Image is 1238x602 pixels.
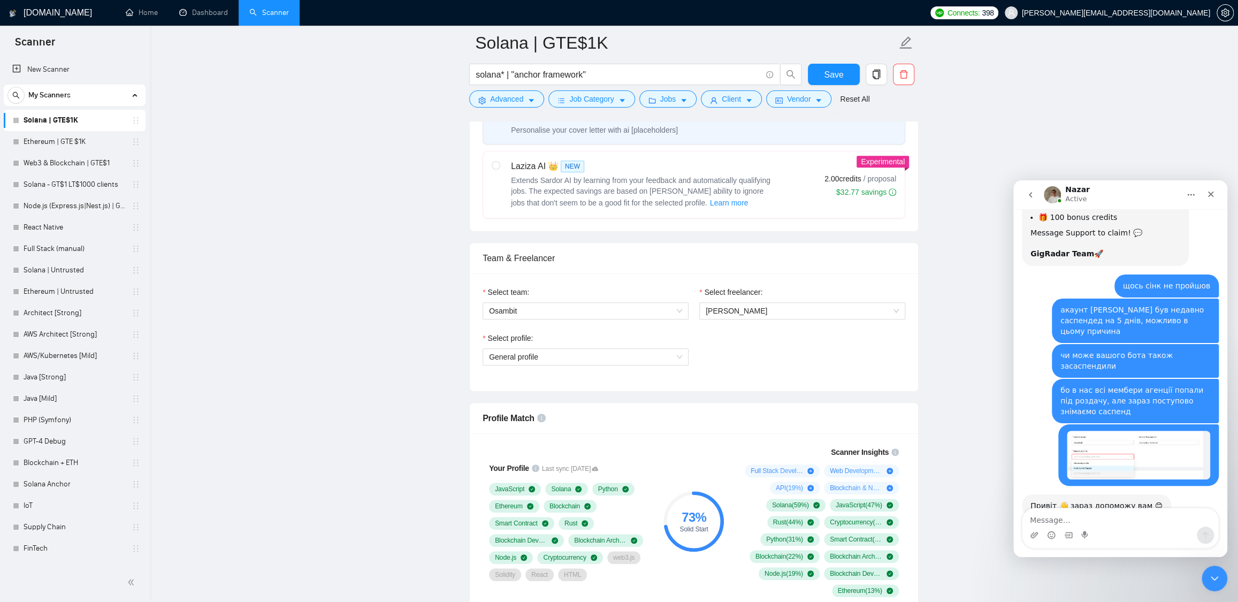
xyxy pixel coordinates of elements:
span: / proposal [863,173,896,184]
div: Laziza AI [511,160,778,173]
span: Extends Sardor AI by learning from your feedback and automatically qualifying jobs. The expected ... [511,176,770,207]
a: Java [Strong] [24,367,125,388]
span: HTML [564,570,582,579]
span: holder [132,180,140,189]
span: Scanner [6,34,64,57]
span: Blockchain Architecture ( 19 %) [830,552,882,561]
span: caret-down [680,96,687,104]
span: Python [598,485,618,493]
span: holder [132,138,140,146]
span: JavaScript ( 47 %) [836,501,882,509]
button: search [780,64,801,85]
span: holder [132,309,140,317]
span: check-circle [527,503,533,509]
span: check-circle [807,519,814,525]
span: info-circle [537,414,546,422]
span: 👑 [548,160,559,173]
span: [PERSON_NAME] [706,307,767,315]
iframe: Intercom live chat [1202,566,1227,591]
span: check-circle [584,503,591,509]
li: New Scanner [4,59,146,80]
a: Web3 & Blockchain | GTE$1 [24,153,125,174]
span: Select profile: [487,332,533,344]
span: Blockchain ( 22 %) [755,552,803,561]
a: Solana - GT$1 LT$1000 clients [24,174,125,195]
span: holder [132,523,140,531]
span: user [1007,9,1015,17]
div: $32.77 savings [836,187,896,197]
input: Search Freelance Jobs... [476,68,761,81]
button: Save [808,64,860,85]
span: plus-circle [807,468,814,474]
span: holder [132,330,140,339]
span: Cryptocurrency [543,553,586,562]
a: Solana | Untrusted [24,260,125,281]
a: IoT [24,495,125,516]
span: check-circle [887,553,893,560]
button: delete [893,64,914,85]
a: MVP [24,559,125,581]
span: 2.00 credits [824,173,861,185]
button: folderJobscaret-down [639,90,697,108]
span: Blockchain Development ( 13 %) [830,569,882,578]
span: holder [132,501,140,510]
span: plus-circle [807,485,814,491]
label: Select team: [483,286,529,298]
span: Python ( 31 %) [766,535,803,544]
input: Scanner name... [475,29,897,56]
a: FinTech [24,538,125,559]
div: Solid Start [663,526,724,532]
span: Connects: [947,7,980,19]
span: Osambit [489,303,682,319]
span: check-circle [887,570,893,577]
span: info-circle [889,188,896,196]
span: idcard [775,96,783,104]
span: holder [132,373,140,382]
span: check-circle [582,520,588,527]
span: setting [478,96,486,104]
span: React [531,570,548,579]
span: Rust ( 44 %) [773,518,803,527]
span: Learn more [710,197,748,209]
span: check-circle [887,502,893,508]
span: Web Development ( 28 %) [830,467,882,475]
span: Node.js ( 19 %) [765,569,803,578]
a: Full Stack (manual) [24,238,125,260]
span: Blockchain Development [495,536,547,545]
span: info-circle [766,71,773,78]
a: Java [Mild] [24,388,125,409]
button: userClientcaret-down [701,90,762,108]
span: holder [132,266,140,275]
span: holder [132,544,140,553]
a: Solana | GTE$1K [24,110,125,131]
span: Last sync [DATE] [542,464,598,474]
span: search [8,92,24,99]
button: setting [1217,4,1234,21]
a: Node.js (Express.js|Nest.js) | GTE$1K [24,195,125,217]
span: check-circle [813,502,820,508]
span: check-circle [591,554,597,561]
div: Team & Freelancer [483,243,905,273]
span: Solidity [495,570,515,579]
span: Save [824,68,843,81]
span: plus-circle [887,468,893,474]
button: search [7,87,25,104]
a: Solana Anchor [24,474,125,495]
span: info-circle [891,448,899,456]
